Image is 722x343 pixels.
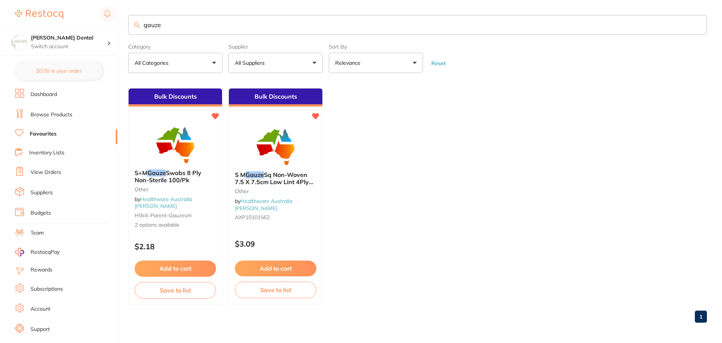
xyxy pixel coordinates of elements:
img: Restocq Logo [15,10,63,19]
button: Add to cart [235,261,316,276]
a: Rewards [31,266,52,274]
p: $3.09 [235,239,316,248]
div: Bulk Discounts [129,88,222,107]
a: Dashboard [31,91,57,98]
a: RestocqPay [15,248,60,256]
small: other [235,188,316,194]
a: Favourites [30,130,57,138]
a: Subscriptions [31,285,63,293]
div: Bulk Discounts [229,88,322,107]
button: Add to cart [135,261,216,276]
span: HWA-parent-gauzesm [135,212,192,219]
button: All Suppliers [228,53,323,73]
span: S+M [135,169,147,177]
img: S+M Gauze Swabs 8 Ply Non-Sterile 100/Pk [151,126,200,163]
button: All Categories [128,53,222,73]
p: Switch account [31,43,107,50]
img: S M Gauze Sq Non-Woven 7.5 X 7.5cm Low Lint 4Ply 100/Pack [251,128,300,165]
span: Swabs 8 Ply Non-Sterile 100/Pk [135,169,201,183]
label: Sort By [329,44,423,50]
img: Hornsby Dental [12,35,27,50]
a: 1 [695,309,707,324]
span: RestocqPay [31,248,60,256]
em: Gauze [245,171,264,178]
span: AXP10101562 [235,214,270,221]
a: Support [31,326,50,333]
em: Gauze [147,169,166,177]
span: S M [235,171,245,178]
a: Account [31,305,51,313]
a: Healthware Australia [PERSON_NAME] [135,196,192,209]
p: All Categories [135,59,172,67]
a: Budgets [31,209,51,217]
button: Reset [429,60,448,67]
a: Restocq Logo [15,6,63,23]
label: Supplier [228,44,323,50]
span: 2 options available [135,221,216,229]
p: Relevance [335,59,363,67]
span: by [235,198,292,211]
small: other [135,186,216,192]
p: $2.18 [135,242,216,251]
button: Save to list [135,282,216,299]
button: Save to list [235,282,316,298]
a: Suppliers [31,189,53,197]
span: by [135,196,192,209]
button: $0.00 in your order [15,62,102,80]
img: RestocqPay [15,248,24,256]
button: Relevance [329,53,423,73]
b: S M Gauze Sq Non-Woven 7.5 X 7.5cm Low Lint 4Ply 100/Pack [235,171,316,185]
a: Browse Products [31,111,72,119]
input: Search Favourite Products [128,15,707,35]
a: Healthware Australia [PERSON_NAME] [235,198,292,211]
label: Category [128,44,222,50]
a: View Orders [31,169,61,176]
b: S+M Gauze Swabs 8 Ply Non-Sterile 100/Pk [135,169,216,183]
a: Inventory Lists [29,149,64,157]
a: Team [31,229,44,237]
h4: Hornsby Dental [31,34,107,42]
p: All Suppliers [235,59,268,67]
span: Sq Non-Woven 7.5 X 7.5cm Low Lint 4Ply 100/Pack [235,171,313,192]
